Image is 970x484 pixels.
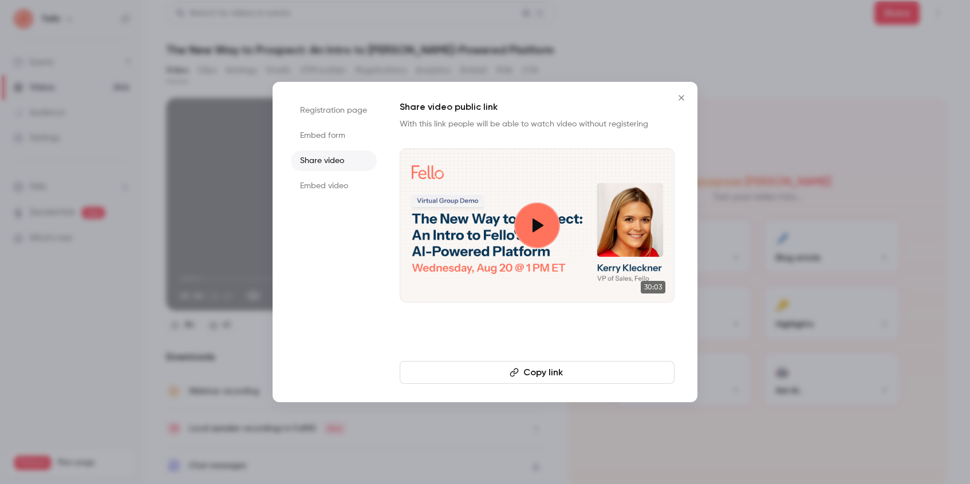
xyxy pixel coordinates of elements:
div: Keywords by Traffic [127,68,193,75]
span: 30:03 [641,281,665,293]
li: Registration page [291,100,377,121]
div: Domain: [DOMAIN_NAME] [30,30,126,39]
li: Share video [291,150,377,171]
li: Embed form [291,125,377,146]
p: With this link people will be able to watch video without registering [400,118,675,130]
button: Close [670,86,693,109]
h1: Share video public link [400,100,675,114]
img: logo_orange.svg [18,18,27,27]
img: tab_keywords_by_traffic_grey.svg [114,66,123,76]
div: v 4.0.25 [32,18,56,27]
button: Copy link [400,361,675,384]
li: Embed video [291,176,377,196]
div: Domain Overview [44,68,102,75]
img: tab_domain_overview_orange.svg [31,66,40,76]
a: 30:03 [400,148,675,303]
img: website_grey.svg [18,30,27,39]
